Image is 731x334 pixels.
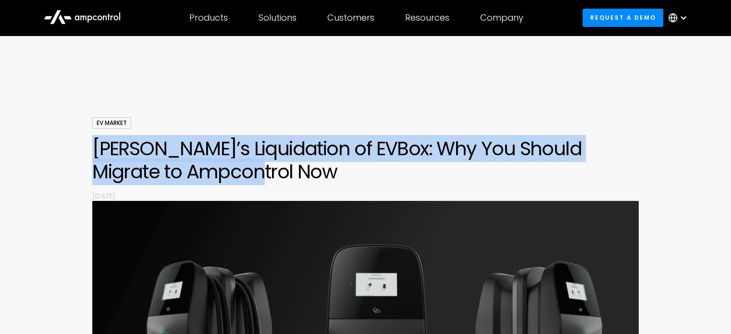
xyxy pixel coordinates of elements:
[92,137,639,183] h1: [PERSON_NAME]’s Liquidation of EVBox: Why You Should Migrate to Ampcontrol Now
[480,12,523,23] div: Company
[582,9,663,26] a: Request a demo
[405,12,449,23] div: Resources
[259,12,297,23] div: Solutions
[189,12,228,23] div: Products
[92,117,131,129] div: EV Market
[327,12,374,23] div: Customers
[92,191,639,201] p: [DATE]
